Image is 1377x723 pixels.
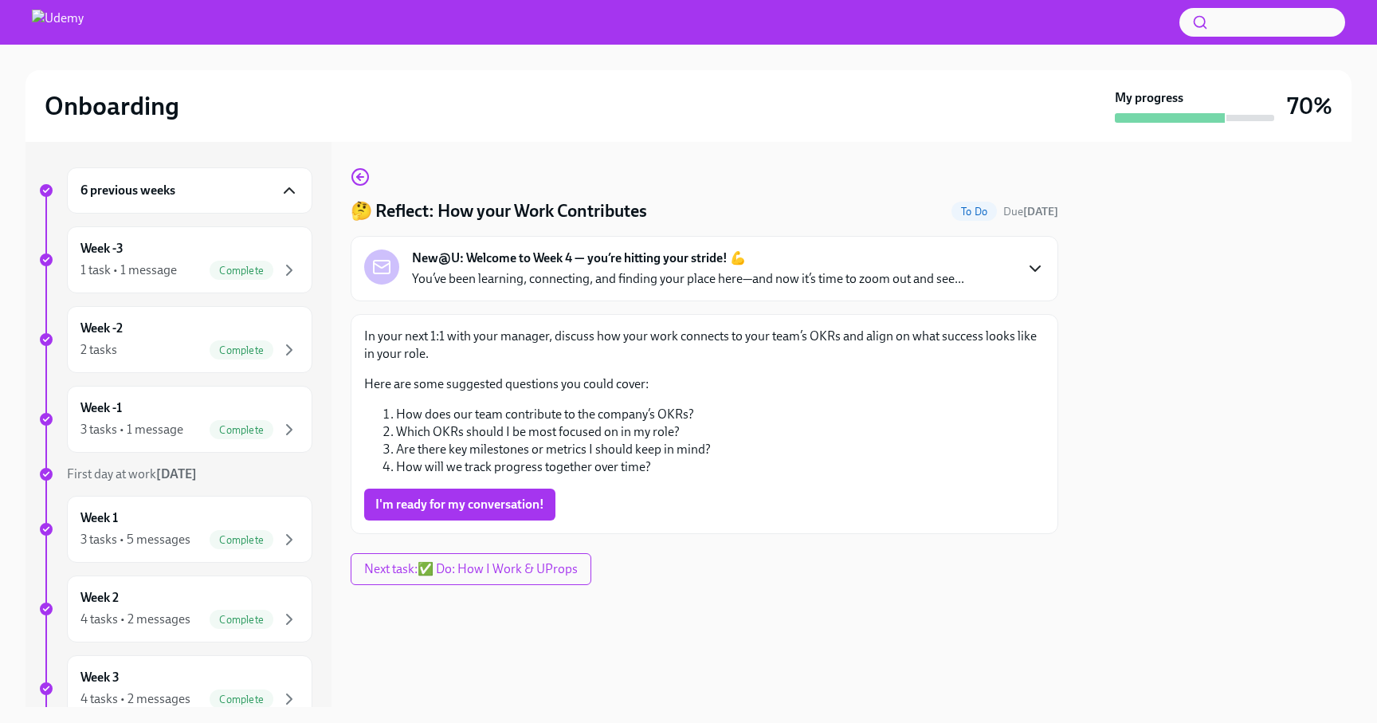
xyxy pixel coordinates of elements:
[375,497,544,513] span: I'm ready for my conversation!
[364,561,578,577] span: Next task : ✅ Do: How I Work & UProps
[80,240,124,257] h6: Week -3
[80,320,123,337] h6: Week -2
[38,655,312,722] a: Week 34 tasks • 2 messagesComplete
[1023,205,1058,218] strong: [DATE]
[38,226,312,293] a: Week -31 task • 1 messageComplete
[1003,204,1058,219] span: October 4th, 2025 10:00
[80,341,117,359] div: 2 tasks
[412,270,964,288] p: You’ve been learning, connecting, and finding your place here—and now it’s time to zoom out and s...
[396,406,1045,423] li: How does our team contribute to the company’s OKRs?
[210,424,273,436] span: Complete
[210,694,273,705] span: Complete
[80,399,122,417] h6: Week -1
[351,199,647,223] h4: 🤔 Reflect: How your Work Contributes
[38,496,312,563] a: Week 13 tasks • 5 messagesComplete
[80,261,177,279] div: 1 task • 1 message
[210,534,273,546] span: Complete
[38,576,312,642] a: Week 24 tasks • 2 messagesComplete
[80,690,190,708] div: 4 tasks • 2 messages
[80,589,119,607] h6: Week 2
[80,182,175,199] h6: 6 previous weeks
[210,265,273,277] span: Complete
[412,250,746,267] strong: New@U: Welcome to Week 4 — you’re hitting your stride! 💪
[38,466,312,483] a: First day at work[DATE]
[80,421,183,438] div: 3 tasks • 1 message
[38,386,312,453] a: Week -13 tasks • 1 messageComplete
[396,458,1045,476] li: How will we track progress together over time?
[364,489,555,521] button: I'm ready for my conversation!
[80,611,190,628] div: 4 tasks • 2 messages
[396,441,1045,458] li: Are there key milestones or metrics I should keep in mind?
[38,306,312,373] a: Week -22 tasksComplete
[364,328,1045,363] p: In your next 1:1 with your manager, discuss how your work connects to your team’s OKRs and align ...
[45,90,179,122] h2: Onboarding
[156,466,197,481] strong: [DATE]
[80,531,190,548] div: 3 tasks • 5 messages
[67,167,312,214] div: 6 previous weeks
[67,466,197,481] span: First day at work
[32,10,84,35] img: Udemy
[1287,92,1332,120] h3: 70%
[80,509,118,527] h6: Week 1
[210,344,273,356] span: Complete
[364,375,1045,393] p: Here are some suggested questions you could cover:
[396,423,1045,441] li: Which OKRs should I be most focused on in my role?
[951,206,997,218] span: To Do
[351,553,591,585] button: Next task:✅ Do: How I Work & UProps
[210,614,273,626] span: Complete
[80,669,120,686] h6: Week 3
[1115,89,1183,107] strong: My progress
[1003,205,1058,218] span: Due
